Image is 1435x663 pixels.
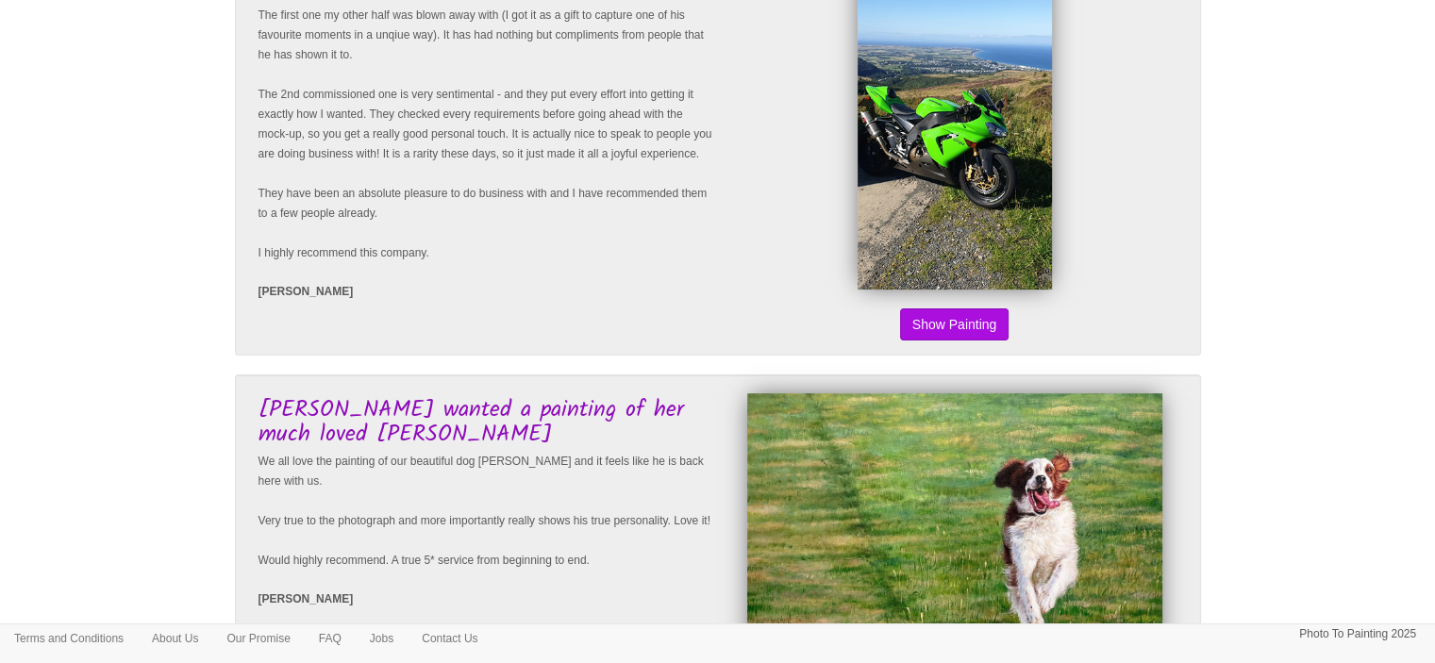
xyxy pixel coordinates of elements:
[259,452,713,571] p: We all love the painting of our beautiful dog [PERSON_NAME] and it feels like he is back here wit...
[356,624,408,653] a: Jobs
[259,285,354,298] strong: [PERSON_NAME]
[212,624,304,653] a: Our Promise
[138,624,212,653] a: About Us
[259,592,354,605] strong: [PERSON_NAME]
[1299,624,1416,644] p: Photo To Painting 2025
[259,398,713,448] h3: [PERSON_NAME] wanted a painting of her much loved [PERSON_NAME]
[305,624,356,653] a: FAQ
[408,624,492,653] a: Contact Us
